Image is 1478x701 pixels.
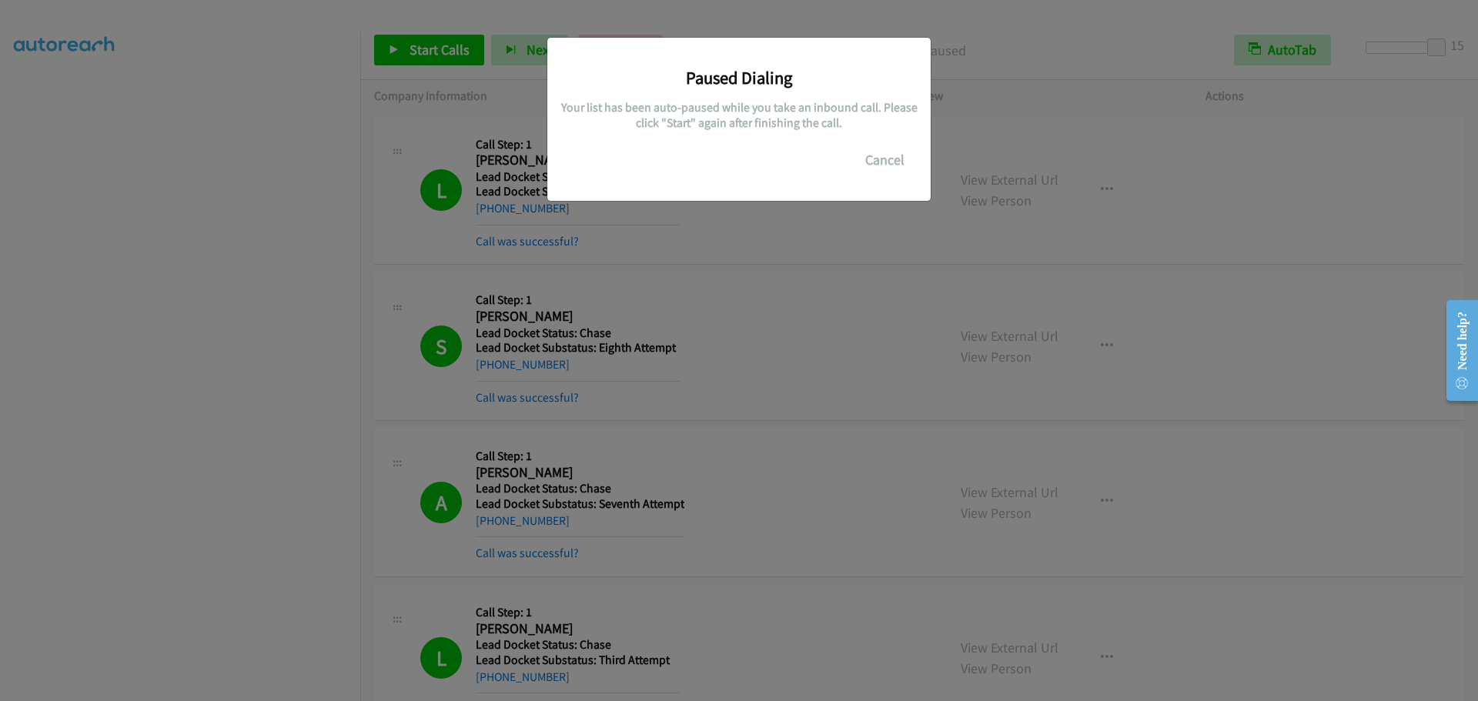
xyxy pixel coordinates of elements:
[559,67,919,88] h3: Paused Dialing
[851,145,919,175] button: Cancel
[559,100,919,130] h5: Your list has been auto-paused while you take an inbound call. Please click "Start" again after f...
[1433,289,1478,412] iframe: Resource Center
